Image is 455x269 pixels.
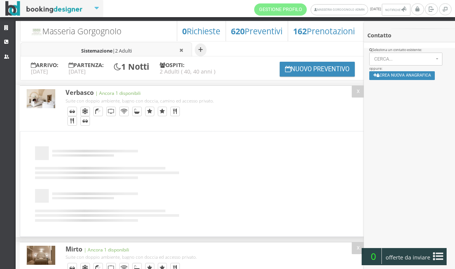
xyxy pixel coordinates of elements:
button: Crea nuova anagrafica [369,71,435,80]
span: Cerca... [374,56,434,62]
a: Gestione Profilo [254,3,307,16]
div: oppure: [364,48,455,85]
button: Cerca... [369,53,443,66]
a: Masseria Gorgognolo Admin [311,4,368,15]
img: BookingDesigner.com [5,1,83,16]
div: Seleziona un contatto esistente: [369,48,450,53]
b: Contatto [367,32,391,39]
span: offerte da inviare [383,251,433,264]
button: Notifiche [382,4,410,16]
span: [DATE] [254,3,411,16]
span: 0 [365,248,382,264]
